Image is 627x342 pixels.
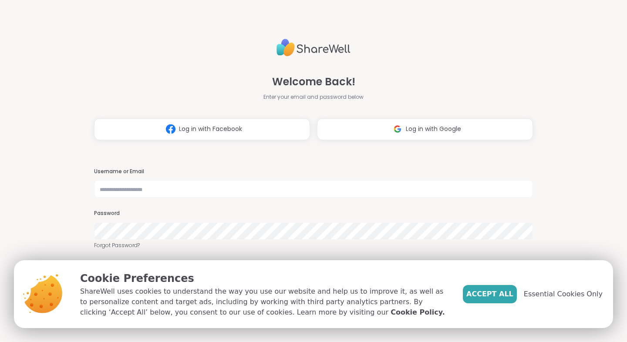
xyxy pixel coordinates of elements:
a: Forgot Password? [94,241,533,249]
img: ShareWell Logomark [389,121,406,137]
img: ShareWell Logo [276,35,351,60]
span: Log in with Facebook [179,124,242,134]
p: ShareWell uses cookies to understand the way you use our website and help us to improve it, as we... [80,286,449,318]
img: ShareWell Logomark [162,121,179,137]
span: Essential Cookies Only [524,289,603,299]
span: Enter your email and password below [263,93,364,101]
span: Welcome Back! [272,74,355,90]
button: Log in with Google [317,118,533,140]
h3: Password [94,210,533,217]
h3: Username or Email [94,168,533,175]
button: Accept All [463,285,517,303]
span: Log in with Google [406,124,461,134]
button: Log in with Facebook [94,118,310,140]
p: Cookie Preferences [80,271,449,286]
a: Cookie Policy. [391,307,445,318]
span: Accept All [466,289,513,299]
